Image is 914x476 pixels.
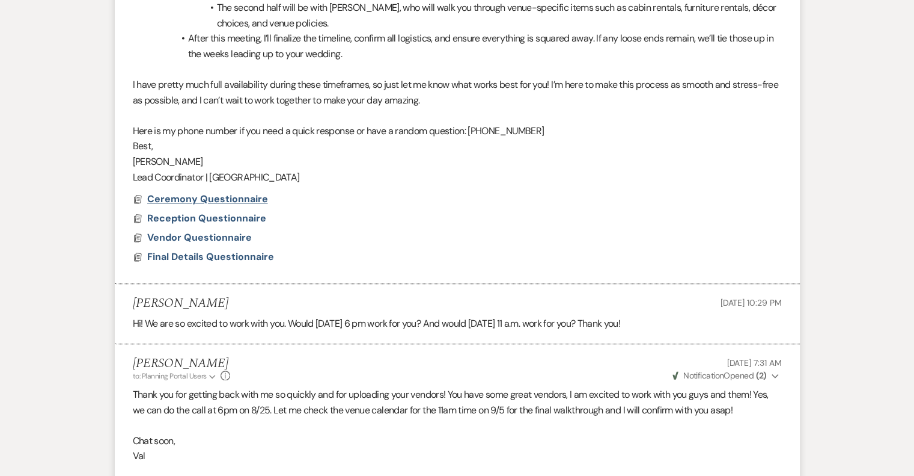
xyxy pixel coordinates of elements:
[672,370,767,381] span: Opened
[147,212,266,224] span: Reception Questionnaire
[755,370,766,381] strong: ( 2 )
[133,433,782,449] p: Chat soon,
[133,123,782,139] p: Here is my phone number if you need a quick response or have a random question: [PHONE_NUMBER]
[147,211,269,226] button: Reception Questionnaire
[147,250,274,263] span: Final Details Questionnaire
[721,297,782,308] span: [DATE] 10:29 PM
[671,369,782,382] button: NotificationOpened (2)
[147,231,252,244] span: Vendor Questionnaire
[147,193,268,205] span: Ceremony Questionnaire
[133,77,782,108] p: I have pretty much full availability during these timeframes, so just let me know what works best...
[133,448,782,464] p: Val
[147,192,271,206] button: Ceremony Questionnaire
[133,371,218,382] button: to: Planning Portal Users
[147,250,277,264] button: Final Details Questionnaire
[147,230,255,245] button: Vendor Questionnaire
[727,357,781,368] span: [DATE] 7:31 AM
[133,154,782,170] p: [PERSON_NAME]
[133,138,782,154] p: Best,
[133,316,782,332] p: Hi! We are so excited to work with you. Would [DATE] 6 pm work for you? And would [DATE] 11 a.m. ...
[133,356,231,371] h5: [PERSON_NAME]
[133,371,207,381] span: to: Planning Portal Users
[145,31,782,61] li: After this meeting, I’ll finalize the timeline, confirm all logistics, and ensure everything is s...
[133,296,228,311] h5: [PERSON_NAME]
[133,170,782,185] p: Lead Coordinator | [GEOGRAPHIC_DATA]
[133,387,782,418] p: Thank you for getting back with me so quickly and for uploading your vendors! You have some great...
[683,370,724,381] span: Notification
